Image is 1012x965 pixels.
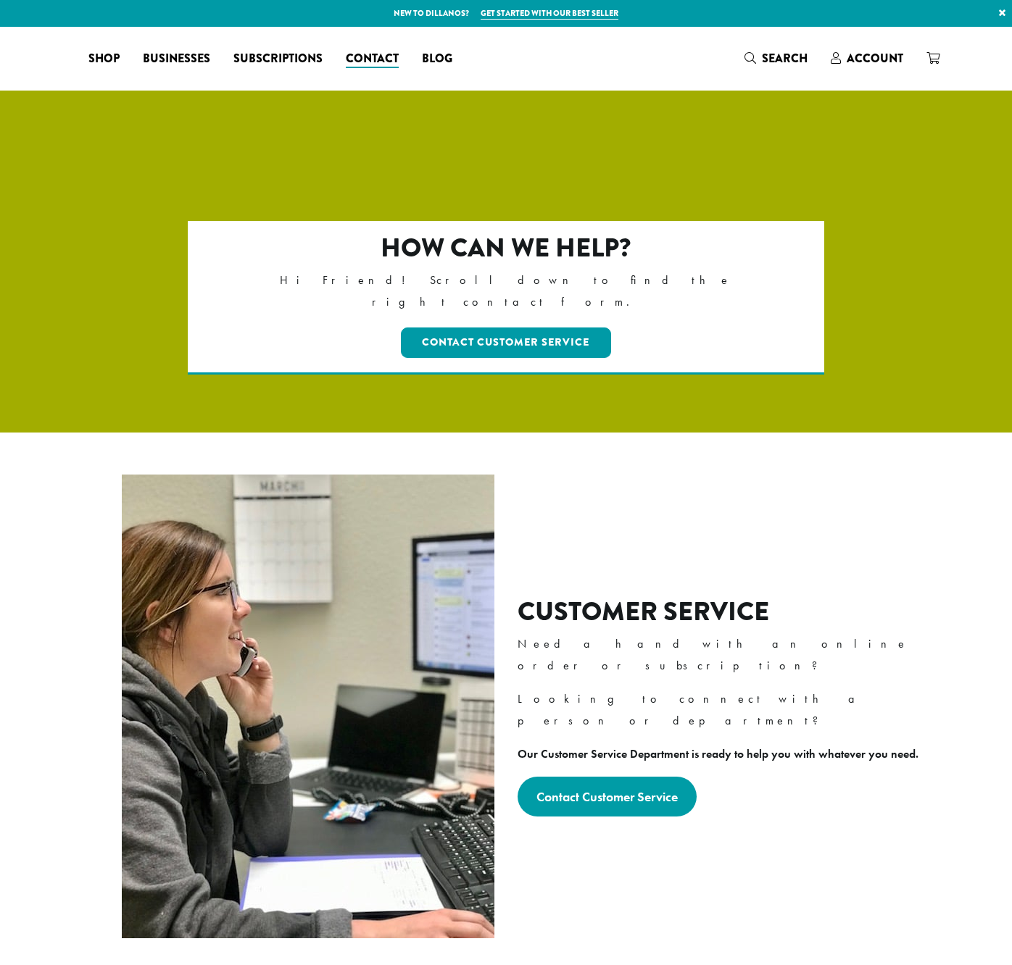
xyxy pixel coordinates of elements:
[77,47,131,70] a: Shop
[481,7,618,20] a: Get started with our best seller
[251,233,762,264] h2: How can we help?
[401,327,612,358] a: Contact Customer Service
[518,777,697,816] a: Contact Customer Service
[847,50,903,67] span: Account
[88,50,120,68] span: Shop
[251,270,762,313] p: Hi Friend! Scroll down to find the right contact form.
[733,46,819,70] a: Search
[518,688,930,732] p: Looking to connect with a person or department?
[518,633,930,677] p: Need a hand with an online order or subscription?
[233,50,323,68] span: Subscriptions
[518,746,918,761] strong: Our Customer Service Department is ready to help you with whatever you need.
[518,596,930,627] h2: Customer Service
[346,50,399,68] span: Contact
[536,788,678,805] strong: Contact Customer Service
[762,50,808,67] span: Search
[422,50,452,68] span: Blog
[143,50,210,68] span: Businesses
